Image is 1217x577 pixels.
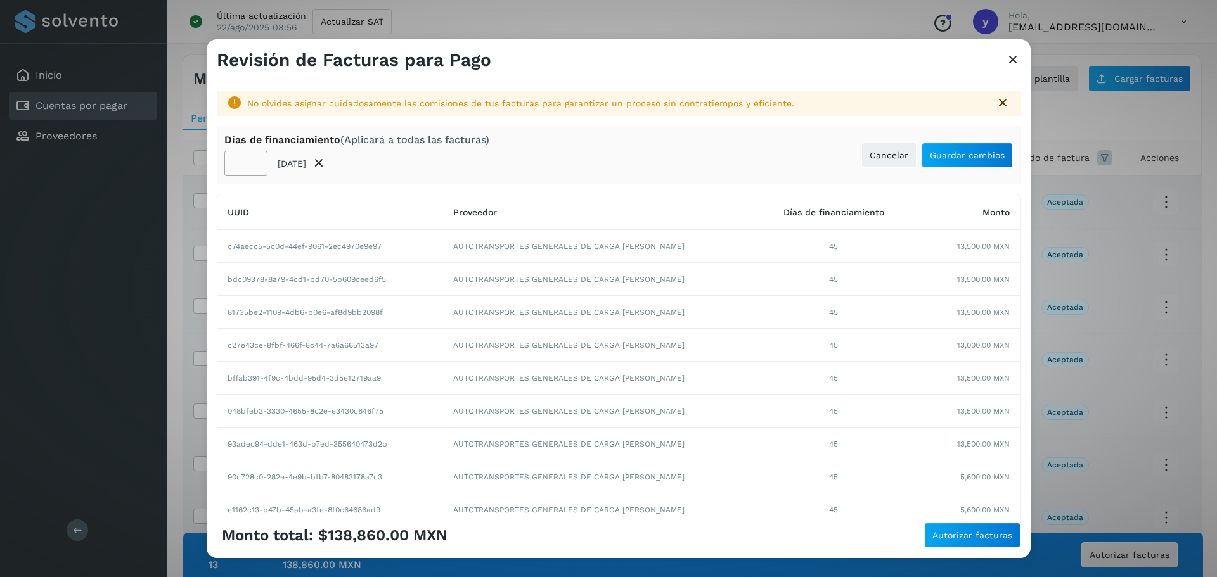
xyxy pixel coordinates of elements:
td: 90c728c0-282e-4e9b-bfb7-80483178a7c3 [217,460,443,493]
td: AUTOTRANSPORTES GENERALES DE CARGA [PERSON_NAME] [443,493,758,526]
td: 93adec94-dde1-463d-b7ed-355640473d2b [217,428,443,460]
span: 5,600.00 MXN [960,504,1010,516]
span: Monto total: [222,526,313,545]
td: AUTOTRANSPORTES GENERALES DE CARGA [PERSON_NAME] [443,296,758,329]
td: 048bfeb3-3330-4655-8c2e-e3430c646f75 [217,395,443,428]
button: Autorizar facturas [924,523,1021,548]
td: bffab391-4f9c-4bdd-95d4-3d5e12719aa9 [217,362,443,395]
span: 13,500.00 MXN [957,372,1010,384]
td: AUTOTRANSPORTES GENERALES DE CARGA [PERSON_NAME] [443,230,758,263]
span: 13,000.00 MXN [957,339,1010,351]
span: 5,600.00 MXN [960,471,1010,483]
td: AUTOTRANSPORTES GENERALES DE CARGA [PERSON_NAME] [443,329,758,362]
td: 45 [758,263,910,296]
span: 13,500.00 MXN [957,405,1010,417]
td: 45 [758,460,910,493]
span: 13,500.00 MXN [957,438,1010,450]
span: Cancelar [870,151,908,160]
td: 45 [758,395,910,428]
td: 45 [758,230,910,263]
td: 81735be2-1109-4db6-b0e6-af8d9bb2098f [217,296,443,329]
td: AUTOTRANSPORTES GENERALES DE CARGA [PERSON_NAME] [443,395,758,428]
span: 13,500.00 MXN [957,307,1010,318]
h3: Revisión de Facturas para Pago [217,49,491,71]
td: 45 [758,493,910,526]
td: bdc09378-8a79-4cd1-bd70-5b609ceed6f5 [217,263,443,296]
p: [DATE] [278,158,306,169]
div: Días de financiamiento [224,134,489,146]
td: c27e43ce-8fbf-466f-8c44-7a6a66513a97 [217,329,443,362]
button: Guardar cambios [922,143,1013,168]
span: (Aplicará a todas las facturas) [340,134,489,146]
span: Proveedor [453,207,497,217]
td: 45 [758,329,910,362]
td: AUTOTRANSPORTES GENERALES DE CARGA [PERSON_NAME] [443,460,758,493]
div: No olvides asignar cuidadosamente las comisiones de tus facturas para garantizar un proceso sin c... [247,97,985,110]
td: 45 [758,428,910,460]
td: AUTOTRANSPORTES GENERALES DE CARGA [PERSON_NAME] [443,362,758,395]
td: e1162c13-b47b-45ab-a3fe-8f0c64686ad9 [217,493,443,526]
span: Autorizar facturas [932,531,1012,540]
span: UUID [228,207,249,217]
span: Días de financiamiento [783,207,884,217]
span: 13,500.00 MXN [957,274,1010,285]
td: AUTOTRANSPORTES GENERALES DE CARGA [PERSON_NAME] [443,428,758,460]
span: Monto [982,207,1010,217]
td: c74aecc5-5c0d-44ef-9061-2ec4970e9e97 [217,230,443,263]
td: 45 [758,296,910,329]
td: 45 [758,362,910,395]
span: 13,500.00 MXN [957,241,1010,252]
button: Cancelar [861,143,917,168]
span: Guardar cambios [930,151,1005,160]
span: $138,860.00 MXN [318,526,448,545]
td: AUTOTRANSPORTES GENERALES DE CARGA [PERSON_NAME] [443,263,758,296]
